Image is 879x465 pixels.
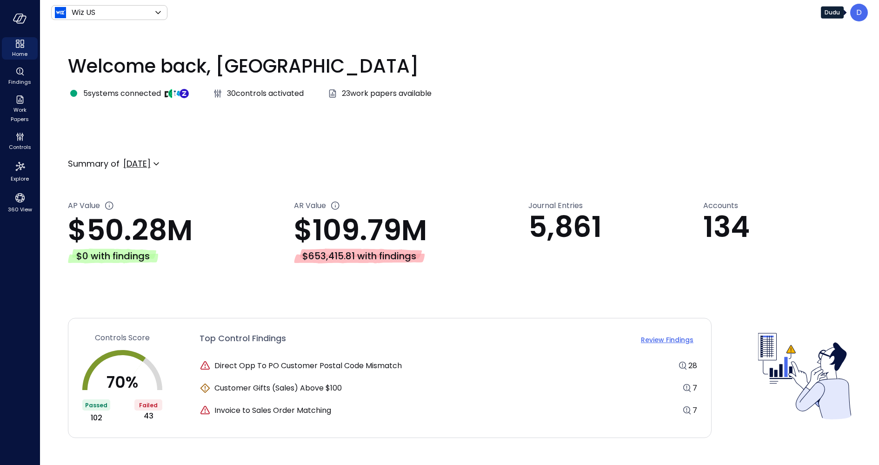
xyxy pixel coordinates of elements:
span: 7 [693,383,697,393]
img: integration-logo [180,89,189,98]
div: [DATE] [123,156,151,172]
a: Controls Score [82,332,162,344]
span: Explore [11,174,29,183]
div: Explore [2,158,38,184]
a: 23work papers available [327,88,432,99]
p: Wiz US [72,7,95,18]
span: Findings [8,77,31,87]
span: 5,861 [528,207,602,247]
a: 30controls activated [212,88,304,99]
div: Controls [2,130,38,153]
span: Passed [85,401,107,409]
a: 7 [693,405,697,416]
p: 134 [703,211,851,243]
span: Failed [139,401,158,409]
span: Work Papers [6,105,34,124]
span: 30 controls activated [227,88,304,99]
button: Review Findings [637,332,697,348]
div: $0 with findings [68,249,158,263]
span: Journal Entries [528,200,583,211]
span: AP Value [68,200,100,215]
span: Direct Opp To PO Customer Postal Code Mismatch [214,360,402,371]
div: $653,415.81 with findings [294,249,425,263]
span: $109.79M [294,210,427,250]
p: D [856,7,862,18]
span: 7 [693,405,697,416]
span: Accounts [703,200,738,211]
p: Review Findings [641,335,693,345]
span: $50.28M [68,210,193,250]
span: 43 [144,411,153,422]
p: 70 % [107,374,138,390]
p: Welcome back, [GEOGRAPHIC_DATA] [68,52,851,80]
span: Invoice to Sales Order Matching [214,405,331,416]
div: Findings [2,65,38,88]
span: Top Control Findings [200,332,286,348]
div: Home [2,37,38,60]
img: Icon [55,7,66,18]
img: integration-logo [176,89,185,98]
img: integration-logo [165,89,174,98]
div: Dudu [821,7,844,19]
a: $653,415.81 with findings [294,246,528,263]
span: Customer Gifts (Sales) Above $100 [214,383,342,394]
span: Home [12,49,27,59]
span: Controls [9,142,31,152]
p: Summary of [68,157,120,170]
img: Controls [758,330,851,423]
img: integration-logo [168,89,178,98]
span: AR Value [294,200,326,215]
span: 5 systems connected [83,88,161,99]
span: 102 [91,412,102,424]
div: 360 View [2,190,38,215]
img: integration-logo [172,89,181,98]
span: 23 work papers available [342,88,432,99]
a: 28 [688,360,697,371]
a: $0 with findings [68,246,294,263]
span: 360 View [8,205,32,214]
div: Work Papers [2,93,38,125]
a: 7 [693,383,697,394]
div: Dudu [850,4,868,21]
